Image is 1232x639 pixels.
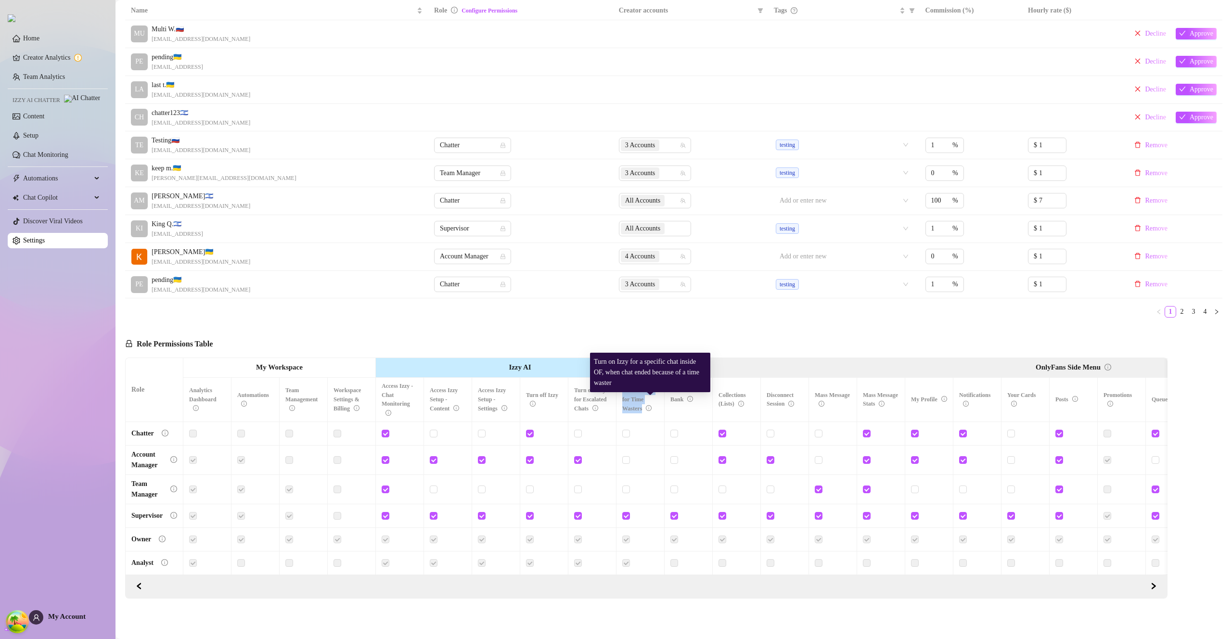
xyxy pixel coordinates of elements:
[135,84,144,95] span: LA
[621,251,660,262] span: 4 Accounts
[680,170,686,176] span: team
[33,614,40,621] span: user
[1134,197,1141,204] span: delete
[131,5,415,16] span: Name
[1130,140,1171,151] button: Remove
[440,277,505,292] span: Chatter
[1165,306,1176,318] li: 1
[189,387,217,412] span: Analytics Dashboard
[152,80,250,90] span: last t. 🇺🇦
[1036,363,1101,371] strong: OnlyFans Side Menu
[23,113,44,120] a: Content
[911,396,947,403] span: My Profile
[776,140,799,150] span: testing
[625,279,655,290] span: 3 Accounts
[1146,579,1161,594] button: Scroll Backward
[152,52,203,63] span: pending 🇺🇦
[1179,30,1186,37] span: check
[680,254,686,259] span: team
[135,140,143,151] span: TE
[354,405,359,411] span: info-circle
[23,132,38,139] a: Setup
[13,175,20,182] span: thunderbolt
[440,221,505,236] span: Supervisor
[1145,30,1166,38] span: Decline
[526,392,558,408] span: Turn off Izzy
[776,167,799,178] span: testing
[152,146,250,155] span: [EMAIL_ADDRESS][DOMAIN_NAME]
[152,230,203,239] span: [EMAIL_ADDRESS]
[136,223,143,234] span: KI
[1130,84,1170,95] button: Decline
[23,237,45,244] a: Settings
[440,193,505,208] span: Chatter
[1130,223,1171,234] button: Remove
[8,14,15,22] img: logo.svg
[1130,56,1170,67] button: Decline
[170,512,177,519] span: info-circle
[1130,112,1170,123] button: Decline
[285,387,318,412] span: Team Management
[1145,114,1166,121] span: Decline
[170,486,177,492] span: info-circle
[440,166,505,180] span: Team Manager
[1190,58,1213,65] span: Approve
[1145,281,1168,288] span: Remove
[1179,114,1186,120] span: check
[1145,58,1166,65] span: Decline
[1179,58,1186,64] span: check
[963,401,969,407] span: info-circle
[509,363,531,371] strong: Izzy AI
[159,536,166,542] span: info-circle
[125,338,213,350] h5: Role Permissions Table
[289,405,295,411] span: info-circle
[1211,306,1222,318] button: right
[1190,114,1213,121] span: Approve
[136,583,142,589] span: left
[621,195,665,206] span: All Accounts
[791,7,797,14] span: question-circle
[440,138,505,153] span: Chatter
[670,396,693,403] span: Bank
[193,405,199,411] span: info-circle
[1130,167,1171,179] button: Remove
[256,363,303,371] strong: My Workspace
[907,3,917,18] span: filter
[776,223,799,234] span: testing
[152,257,250,267] span: [EMAIL_ADDRESS][DOMAIN_NAME]
[863,392,898,408] span: Mass Message Stats
[592,405,598,411] span: info-circle
[1007,392,1036,408] span: Your Cards
[152,219,203,230] span: King Q. 🇮🇱
[1072,396,1078,402] span: info-circle
[625,168,655,179] span: 3 Accounts
[23,151,68,158] a: Chat Monitoring
[1188,307,1199,317] a: 3
[1145,225,1168,232] span: Remove
[1190,30,1213,38] span: Approve
[152,191,250,202] span: [PERSON_NAME] 🇮🇱
[1134,58,1141,64] span: close
[23,35,39,42] a: Home
[500,226,506,231] span: lock
[152,108,250,118] span: chatter123 🇮🇱
[131,579,147,594] button: Scroll Forward
[385,410,391,416] span: info-circle
[738,401,744,407] span: info-circle
[131,511,163,521] div: Supervisor
[757,8,763,13] span: filter
[646,405,652,411] span: info-circle
[1055,396,1078,403] span: Posts
[1199,306,1211,318] li: 4
[530,401,536,407] span: info-circle
[920,1,1022,20] th: Commission (%)
[453,405,459,411] span: info-circle
[500,142,506,148] span: lock
[152,285,250,294] span: [EMAIL_ADDRESS][DOMAIN_NAME]
[574,387,606,412] span: Turn on Izzy for Escalated Chats
[776,279,799,290] span: testing
[680,281,686,287] span: team
[1152,396,1177,403] span: Queue
[131,479,163,500] div: Team Manager
[500,254,506,259] span: lock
